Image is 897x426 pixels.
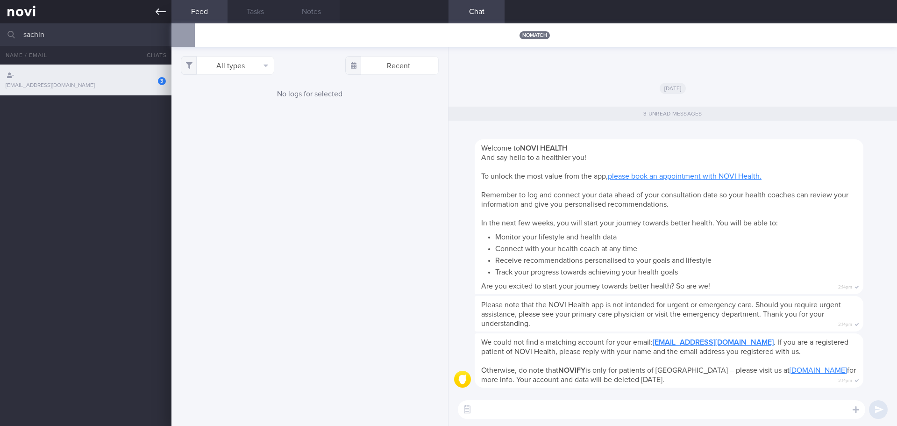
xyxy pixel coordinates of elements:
[520,31,550,39] span: nomatch
[181,89,439,99] div: No logs for selected
[481,219,778,227] span: In the next few weeks, you will start your journey towards better health. You will be able to:
[790,367,847,374] a: [DOMAIN_NAME]
[481,173,762,180] span: To unlock the most value from the app,
[558,367,585,374] strong: NOVIFY
[481,282,710,290] span: Are you excited to start your journey towards better health? So are we!
[608,173,762,180] a: please book an appointment with NOVI Health.
[495,230,857,242] li: Monitor your lifestyle and health data
[495,242,857,253] li: Connect with your health coach at any time
[838,282,852,290] span: 2:14pm
[481,191,848,208] span: Remember to log and connect your data ahead of your consultation date so your health coaches can ...
[481,367,856,383] span: Otherwise, do note that is only for patients of [GEOGRAPHIC_DATA] – please visit us at for more i...
[481,144,568,152] span: Welcome to
[481,301,841,327] span: Please note that the NOVI Health app is not intended for urgent or emergency care. Should you req...
[134,46,171,65] button: Chats
[6,82,166,89] div: [EMAIL_ADDRESS][DOMAIN_NAME]
[181,56,274,75] button: All types
[158,77,166,85] div: 3
[838,375,852,384] span: 2:14pm
[495,253,857,265] li: Receive recommendations personalised to your goals and lifestyle
[520,144,568,152] strong: NOVI HEALTH
[838,319,852,328] span: 2:14pm
[481,339,848,355] span: We could not find a matching account for your email: . If you are a registered patient of NOVI He...
[495,265,857,277] li: Track your progress towards achieving your health goals
[660,83,686,94] span: [DATE]
[481,154,586,161] span: And say hello to a healthier you!
[653,339,774,346] a: [EMAIL_ADDRESS][DOMAIN_NAME]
